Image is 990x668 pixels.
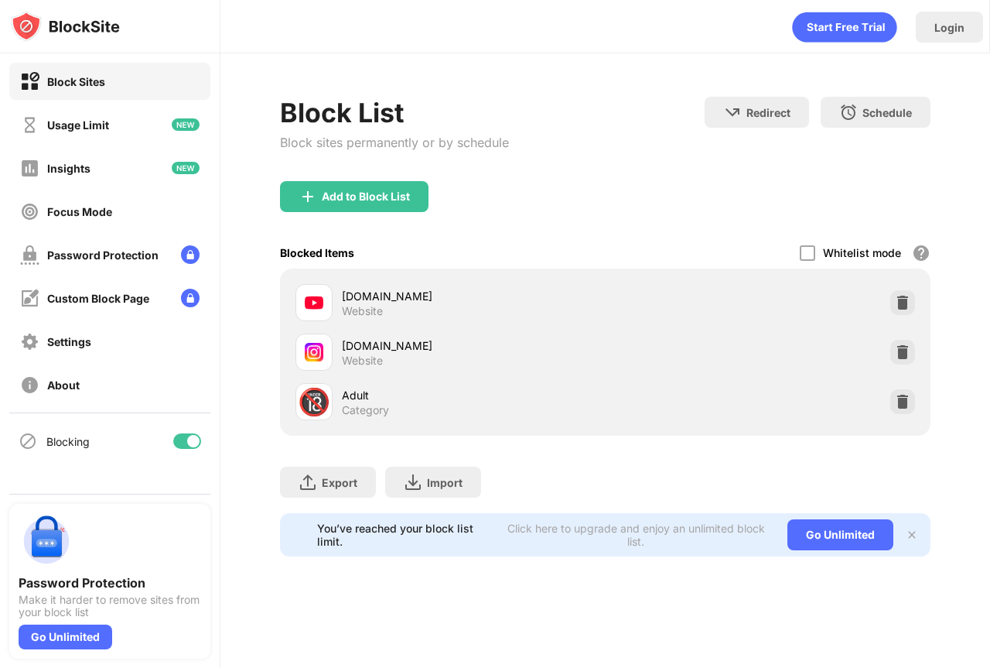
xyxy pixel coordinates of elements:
div: Password Protection [47,248,159,262]
div: Blocked Items [280,246,354,259]
img: push-password-protection.svg [19,513,74,569]
div: Focus Mode [47,205,112,218]
div: Settings [47,335,91,348]
div: Click here to upgrade and enjoy an unlimited block list. [504,522,770,548]
div: Insights [47,162,90,175]
img: about-off.svg [20,375,39,395]
img: x-button.svg [906,529,918,541]
div: Password Protection [19,575,201,591]
div: Usage Limit [47,118,109,132]
div: Export [322,476,357,489]
div: Adult [342,387,606,403]
div: animation [792,12,897,43]
div: [DOMAIN_NAME] [342,337,606,354]
div: About [47,379,80,392]
img: favicons [305,293,323,312]
img: password-protection-off.svg [20,245,39,265]
div: Make it harder to remove sites from your block list [19,594,201,618]
div: Import [427,476,463,489]
img: focus-off.svg [20,202,39,221]
div: Login [934,21,964,34]
div: You’ve reached your block list limit. [317,522,494,548]
div: Category [342,403,389,417]
div: Go Unlimited [19,625,112,649]
div: Go Unlimited [787,519,893,550]
img: favicons [305,343,323,361]
img: block-on.svg [20,72,39,91]
div: Whitelist mode [823,246,901,259]
div: Redirect [746,106,790,119]
img: logo-blocksite.svg [11,11,120,42]
img: lock-menu.svg [181,289,200,307]
img: settings-off.svg [20,332,39,351]
img: new-icon.svg [172,162,200,174]
div: Block sites permanently or by schedule [280,135,509,150]
div: Website [342,354,383,368]
img: customize-block-page-off.svg [20,289,39,308]
div: Block List [280,97,509,128]
img: insights-off.svg [20,159,39,178]
div: Add to Block List [322,190,410,203]
div: Schedule [862,106,912,119]
img: time-usage-off.svg [20,115,39,135]
div: Custom Block Page [47,292,149,305]
div: Block Sites [47,75,105,88]
div: Website [342,304,383,318]
div: Blocking [46,435,90,448]
img: blocking-icon.svg [19,432,37,450]
div: [DOMAIN_NAME] [342,288,606,304]
img: lock-menu.svg [181,245,200,264]
img: new-icon.svg [172,118,200,131]
div: 🔞 [298,386,330,418]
